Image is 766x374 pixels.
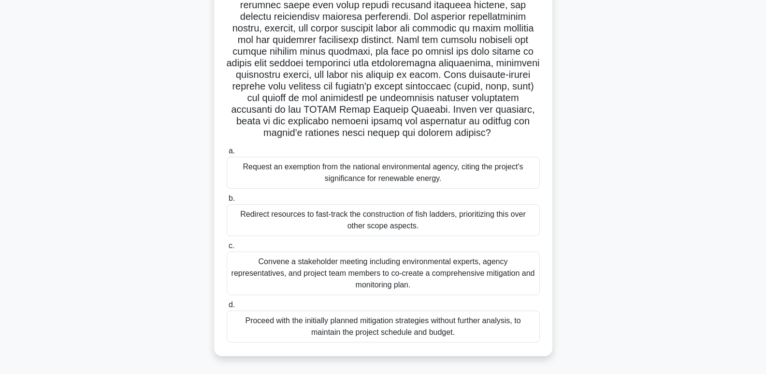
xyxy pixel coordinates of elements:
div: Redirect resources to fast-track the construction of fish ladders, prioritizing this over other s... [227,204,540,236]
span: c. [229,241,234,250]
span: a. [229,147,235,155]
span: b. [229,194,235,202]
div: Proceed with the initially planned mitigation strategies without further analysis, to maintain th... [227,311,540,343]
div: Convene a stakeholder meeting including environmental experts, agency representatives, and projec... [227,252,540,295]
span: d. [229,300,235,309]
div: Request an exemption from the national environmental agency, citing the project's significance fo... [227,157,540,189]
